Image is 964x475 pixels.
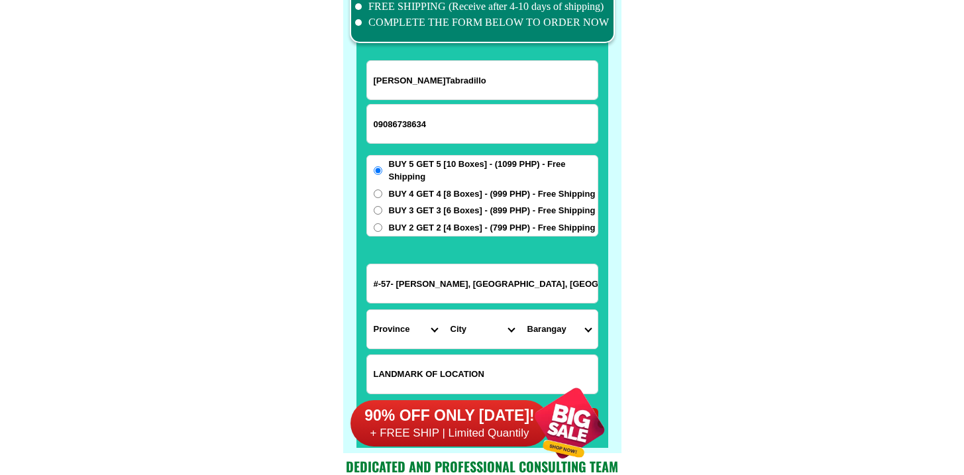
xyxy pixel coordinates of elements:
span: BUY 2 GET 2 [4 Boxes] - (799 PHP) - Free Shipping [389,221,596,235]
input: BUY 3 GET 3 [6 Boxes] - (899 PHP) - Free Shipping [374,206,382,215]
select: Select province [367,310,444,348]
input: Input LANDMARKOFLOCATION [367,355,598,394]
input: Input full_name [367,61,598,99]
select: Select commune [521,310,598,348]
input: Input phone_number [367,105,598,143]
input: BUY 5 GET 5 [10 Boxes] - (1099 PHP) - Free Shipping [374,166,382,175]
li: COMPLETE THE FORM BELOW TO ORDER NOW [355,15,610,30]
span: BUY 5 GET 5 [10 Boxes] - (1099 PHP) - Free Shipping [389,158,598,184]
input: Input address [367,264,598,303]
input: BUY 4 GET 4 [8 Boxes] - (999 PHP) - Free Shipping [374,189,382,198]
input: BUY 2 GET 2 [4 Boxes] - (799 PHP) - Free Shipping [374,223,382,232]
span: BUY 3 GET 3 [6 Boxes] - (899 PHP) - Free Shipping [389,204,596,217]
select: Select district [444,310,521,348]
h6: + FREE SHIP | Limited Quantily [350,426,549,441]
span: BUY 4 GET 4 [8 Boxes] - (999 PHP) - Free Shipping [389,187,596,201]
h6: 90% OFF ONLY [DATE]! [350,406,549,426]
